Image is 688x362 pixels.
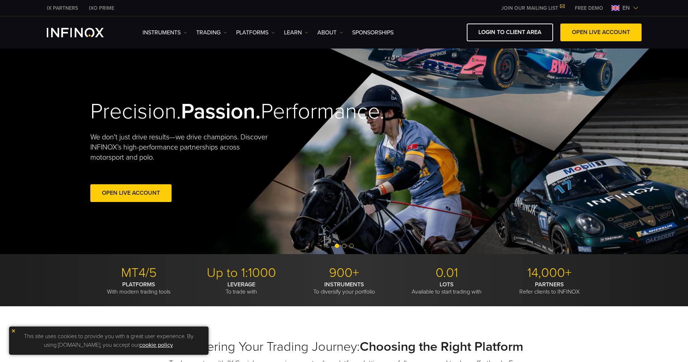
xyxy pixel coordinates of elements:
strong: LOTS [440,281,454,288]
p: MT4/5 [90,265,188,281]
p: 0.01 [398,265,495,281]
img: yellow close icon [11,328,16,333]
span: Go to slide 2 [342,244,346,248]
h2: Empowering Your Trading Journey: [90,339,598,355]
a: INFINOX MENU [569,4,609,12]
a: INFINOX Logo [47,28,121,37]
span: en [619,4,633,12]
span: Go to slide 3 [349,244,354,248]
a: INFINOX [41,4,83,12]
a: TRADING [196,28,227,37]
strong: Choosing the Right Platform [360,339,523,354]
a: ABOUT [317,28,343,37]
a: Instruments [143,28,187,37]
p: We don't just drive results—we drive champions. Discover INFINOX’s high-performance partnerships ... [90,132,273,163]
p: With modern trading tools [90,281,188,295]
span: Go to slide 1 [335,244,339,248]
p: To diversify your portfolio [296,281,393,295]
a: Open Live Account [90,184,172,202]
p: Refer clients to INFINOX [501,281,598,295]
a: JOIN OUR MAILING LIST [496,5,569,11]
p: This site uses cookies to provide you with a great user experience. By using [DOMAIN_NAME], you a... [13,330,205,351]
strong: Passion. [181,98,261,125]
a: SPONSORSHIPS [352,28,394,37]
p: Up to 1:1000 [193,265,290,281]
strong: PARTNERS [535,281,564,288]
p: Available to start trading with [398,281,495,295]
strong: PLATFORMS [122,281,155,288]
p: To trade with [193,281,290,295]
h2: Precision. Performance. [90,98,319,125]
a: PLATFORMS [236,28,275,37]
strong: LEVERAGE [227,281,255,288]
a: LOGIN TO CLIENT AREA [467,24,553,41]
p: 900+ [296,265,393,281]
a: INFINOX [83,4,120,12]
p: 14,000+ [501,265,598,281]
strong: INSTRUMENTS [324,281,364,288]
a: Learn [284,28,308,37]
a: cookie policy [139,341,173,349]
a: OPEN LIVE ACCOUNT [560,24,642,41]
